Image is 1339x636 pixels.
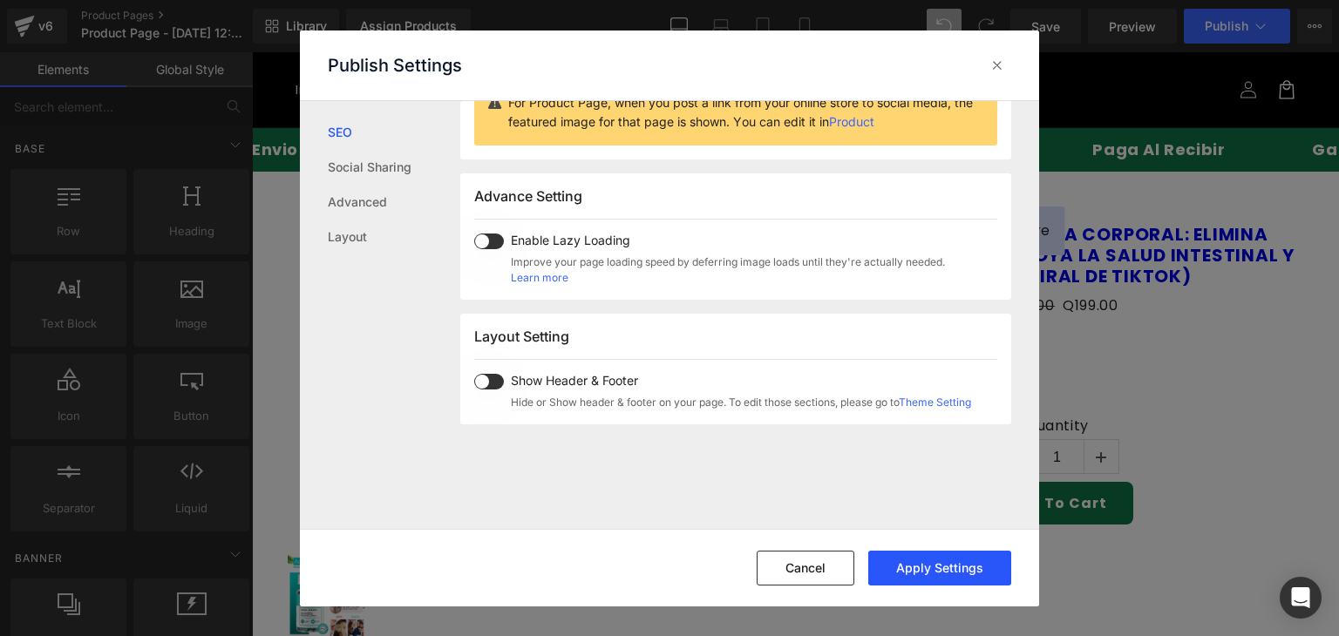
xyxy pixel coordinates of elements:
[893,90,1076,105] p: Garantía Asegurada
[474,328,569,345] span: Layout Setting
[328,185,460,220] a: Advanced
[36,502,123,594] a: DEOS PARA LA FRESCURA CORPORAL: ELIMINA OLORES INTERNOS + APOYA LA SALUD INTESTINAL Y CUTÁNEA (VI...
[1280,577,1322,619] div: Open Intercom Messenger
[511,233,945,247] span: Enable Lazy Loading
[474,17,606,58] a: Zona GT
[474,187,582,205] span: Advance Setting
[328,115,460,150] a: SEO
[481,18,600,57] span: Zona GT
[328,55,462,76] p: Publish Settings
[673,90,805,105] p: Paga Al Recibir
[511,374,971,388] span: Show Header & Footer
[511,395,971,410] span: Hide or Show header & footer on your page. To edit those sections, please go to
[557,293,1054,314] label: Title
[323,168,799,189] span: and use this template to present it on live store
[133,172,432,487] img: DEOS PARA LA FRESCURA CORPORAL: ELIMINA OLORES INTERNOS + APOYA LA SALUD INTESTINAL Y CUTÁNEA (VI...
[218,90,587,105] p: REMATES INICIO DE AÑO HASTA DEL -43% 😱
[811,241,866,267] span: Q199.00
[33,19,89,56] a: Inicio
[755,441,855,461] span: Add To Cart
[328,150,460,185] a: Social Sharing
[323,168,447,188] span: Assign a product
[44,30,78,45] span: Inicio
[757,551,854,585] button: Cancel
[508,93,983,132] p: For Product Page, when you post a link from your online store to social media, the featured image...
[328,220,460,254] a: Layout
[744,243,802,263] span: Q239.00
[899,396,971,409] a: Theme Setting
[575,315,666,351] span: Default Title
[829,114,874,129] a: Product
[557,365,1054,386] label: Quantity
[868,551,1011,585] button: Apply Settings
[729,430,881,472] button: Add To Cart
[36,502,118,589] img: DEOS PARA LA FRESCURA CORPORAL: ELIMINA OLORES INTERNOS + APOYA LA SALUD INTESTINAL Y CUTÁNEA (VI...
[557,172,1054,234] a: DEOS PARA LA FRESCURA CORPORAL: ELIMINA OLORES INTERNOS + APOYA LA SALUD INTESTINAL Y CUTÁNEA (VI...
[511,254,945,270] span: Improve your page loading speed by deferring image loads until they're actually needed.
[511,270,568,286] a: Learn more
